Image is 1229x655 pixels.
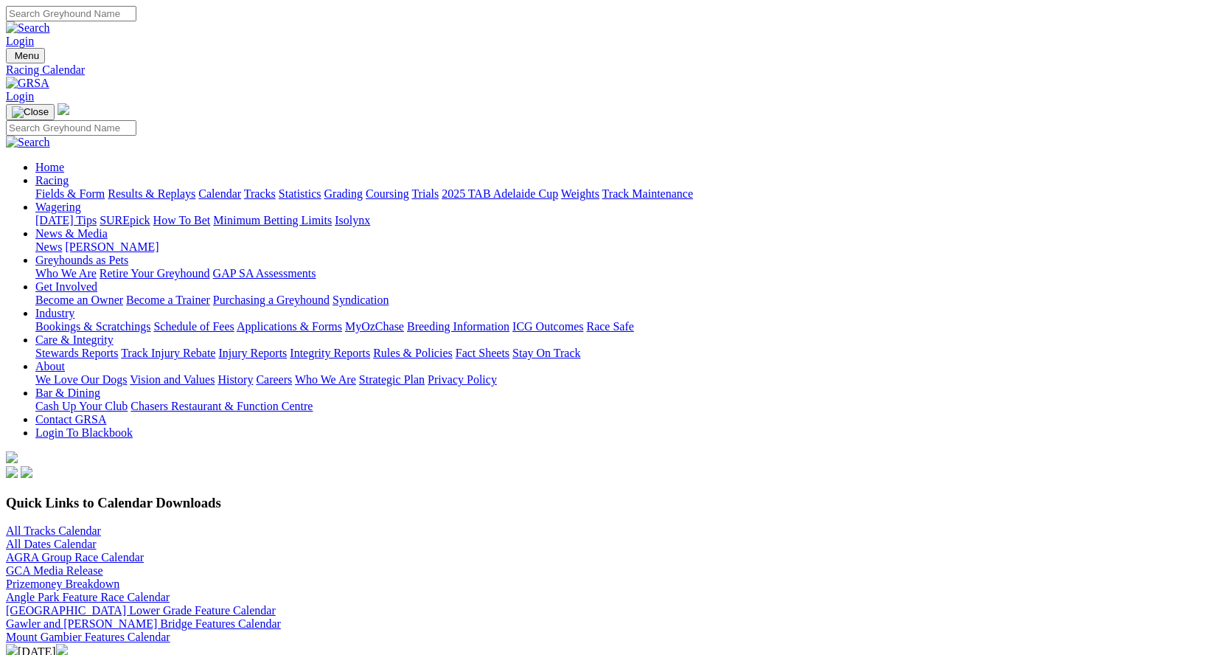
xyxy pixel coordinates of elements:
img: Search [6,136,50,149]
a: Coursing [366,187,409,200]
img: logo-grsa-white.png [58,103,69,115]
a: Results & Replays [108,187,195,200]
a: Bookings & Scratchings [35,320,150,333]
img: logo-grsa-white.png [6,451,18,463]
img: Close [12,106,49,118]
a: News [35,240,62,253]
a: Syndication [333,294,389,306]
a: How To Bet [153,214,211,226]
a: Schedule of Fees [153,320,234,333]
a: Strategic Plan [359,373,425,386]
a: [GEOGRAPHIC_DATA] Lower Grade Feature Calendar [6,604,276,617]
a: News & Media [35,227,108,240]
a: Integrity Reports [290,347,370,359]
a: Vision and Values [130,373,215,386]
a: All Dates Calendar [6,538,97,550]
a: Track Injury Rebate [121,347,215,359]
a: Breeding Information [407,320,509,333]
a: Tracks [244,187,276,200]
a: Racing [35,174,69,187]
a: Racing Calendar [6,63,1223,77]
a: ICG Outcomes [512,320,583,333]
a: Care & Integrity [35,333,114,346]
a: Calendar [198,187,241,200]
a: Minimum Betting Limits [213,214,332,226]
a: Weights [561,187,599,200]
a: Grading [324,187,363,200]
a: Injury Reports [218,347,287,359]
a: Bar & Dining [35,387,100,399]
a: Purchasing a Greyhound [213,294,330,306]
a: GCA Media Release [6,564,103,577]
a: 2025 TAB Adelaide Cup [442,187,558,200]
a: History [217,373,253,386]
a: [PERSON_NAME] [65,240,159,253]
a: Careers [256,373,292,386]
a: Login [6,35,34,47]
a: Stay On Track [512,347,580,359]
a: Get Involved [35,280,97,293]
a: Fact Sheets [456,347,509,359]
a: Become an Owner [35,294,123,306]
img: facebook.svg [6,466,18,478]
a: SUREpick [100,214,150,226]
a: Home [35,161,64,173]
a: Fields & Form [35,187,105,200]
a: Contact GRSA [35,413,106,426]
a: Wagering [35,201,81,213]
a: Become a Trainer [126,294,210,306]
div: About [35,373,1223,387]
div: News & Media [35,240,1223,254]
a: Chasers Restaurant & Function Centre [130,400,313,412]
a: Privacy Policy [428,373,497,386]
div: Get Involved [35,294,1223,307]
h3: Quick Links to Calendar Downloads [6,495,1223,511]
div: Bar & Dining [35,400,1223,413]
a: MyOzChase [345,320,404,333]
img: Search [6,21,50,35]
a: Cash Up Your Club [35,400,128,412]
div: Care & Integrity [35,347,1223,360]
a: Who We Are [35,267,97,280]
a: Trials [411,187,439,200]
a: Track Maintenance [602,187,693,200]
a: Isolynx [335,214,370,226]
a: All Tracks Calendar [6,524,101,537]
a: Applications & Forms [237,320,342,333]
a: Industry [35,307,74,319]
a: Greyhounds as Pets [35,254,128,266]
div: Industry [35,320,1223,333]
button: Toggle navigation [6,48,45,63]
a: AGRA Group Race Calendar [6,551,144,564]
input: Search [6,120,136,136]
div: Racing [35,187,1223,201]
a: GAP SA Assessments [213,267,316,280]
a: Angle Park Feature Race Calendar [6,591,170,603]
a: Race Safe [586,320,633,333]
a: [DATE] Tips [35,214,97,226]
img: twitter.svg [21,466,32,478]
a: Statistics [279,187,321,200]
div: Greyhounds as Pets [35,267,1223,280]
a: Retire Your Greyhound [100,267,210,280]
a: Stewards Reports [35,347,118,359]
a: Rules & Policies [373,347,453,359]
a: Gawler and [PERSON_NAME] Bridge Features Calendar [6,617,281,630]
a: Who We Are [295,373,356,386]
a: About [35,360,65,372]
span: Menu [15,50,39,61]
a: Login [6,90,34,103]
button: Toggle navigation [6,104,55,120]
img: GRSA [6,77,49,90]
a: Mount Gambier Features Calendar [6,631,170,643]
a: We Love Our Dogs [35,373,127,386]
a: Login To Blackbook [35,426,133,439]
input: Search [6,6,136,21]
div: Wagering [35,214,1223,227]
a: Prizemoney Breakdown [6,578,119,590]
